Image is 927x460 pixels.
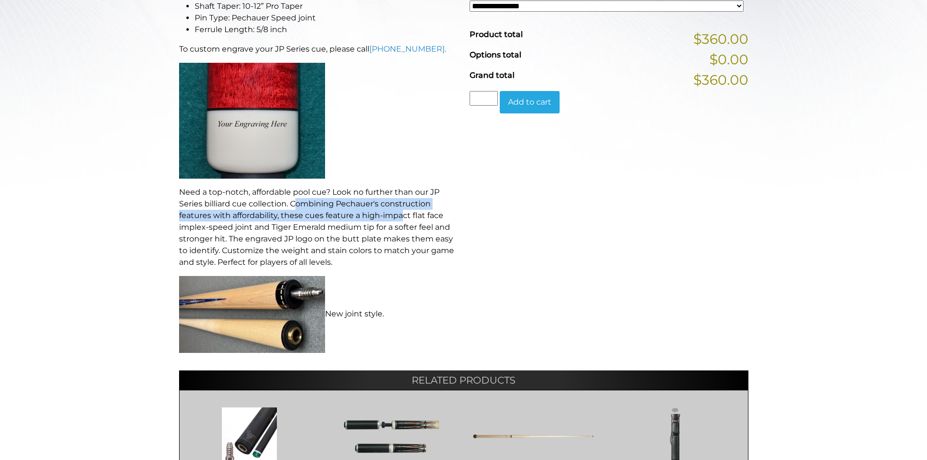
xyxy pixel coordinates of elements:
[195,0,458,12] li: Shaft Taper: 10-12” Pro Taper
[470,71,514,80] span: Grand total
[693,70,748,90] span: $360.00
[195,24,458,36] li: Ferrule Length: 5/8 inch
[179,43,458,55] p: To custom engrave your JP Series cue, please call
[179,276,458,353] p: New joint style.
[179,63,325,179] img: An image of a cue butt with the words "YOUR ENGRAVING HERE".
[369,44,446,54] a: [PHONE_NUMBER].
[470,50,521,59] span: Options total
[709,49,748,70] span: $0.00
[195,12,458,24] li: Pin Type: Pechauer Speed joint
[693,29,748,49] span: $360.00
[470,91,498,106] input: Product quantity
[470,30,523,39] span: Product total
[179,186,458,268] p: Need a top-notch, affordable pool cue? Look no further than our JP Series billiard cue collection...
[500,91,560,113] button: Add to cart
[179,370,748,390] h2: Related products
